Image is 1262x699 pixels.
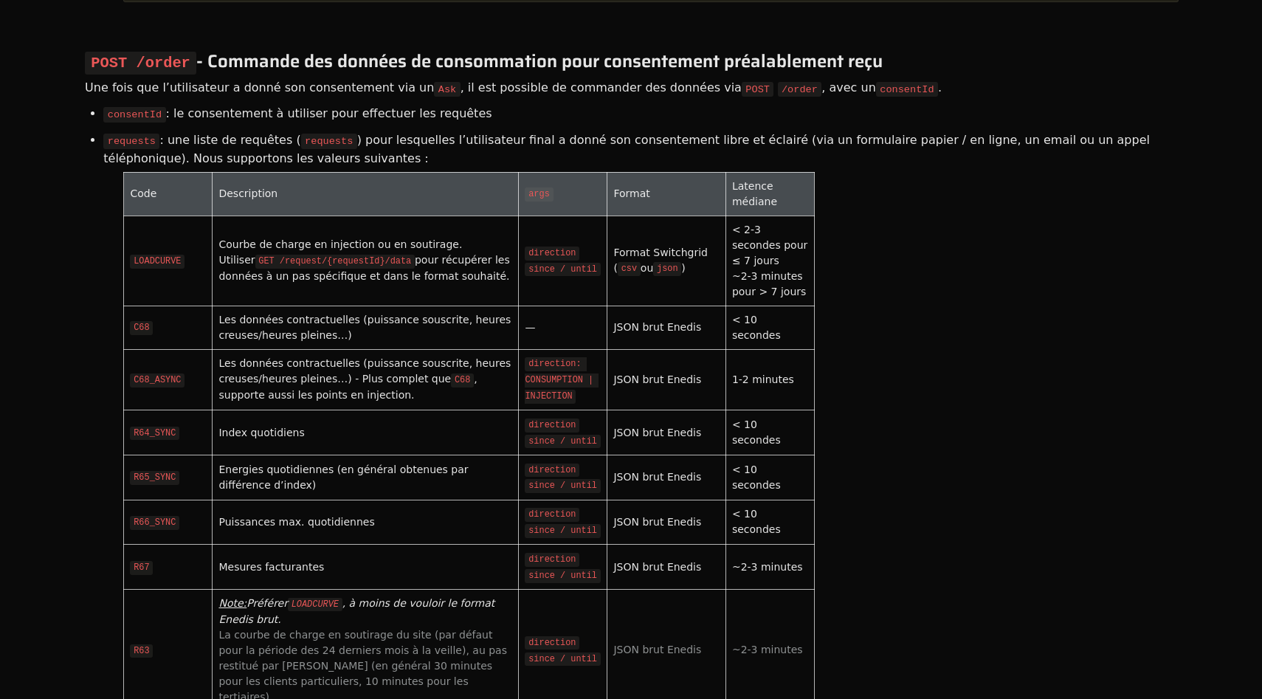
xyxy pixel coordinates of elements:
div: Puissances max. quotidiennes [218,514,512,530]
code: R66_SYNC [130,516,179,530]
div: Les données contractuelles (puissance souscrite, heures creuses/heures pleines…) [218,312,512,343]
div: Description [218,186,512,202]
div: 1-2 minutes [732,372,808,388]
div: Courbe de charge en injection ou en soutirage. Utiliser pour récupérer les données à un pas spéci... [218,237,512,284]
div: JSON brut Enedis [613,559,719,575]
code: /order [778,82,822,97]
div: JSON brut Enedis [613,372,719,388]
code: direction [525,419,579,433]
code: R67 [130,561,153,575]
code: csv [618,262,641,276]
div: Code [130,186,206,202]
code: direction [525,636,579,650]
code: direction [525,464,579,478]
em: Préférer [246,597,288,609]
code: since / until [525,263,600,277]
code: R63 [130,644,153,658]
div: < 10 secondes [732,312,808,343]
div: < 2-3 secondes pour ≤ 7 jours ~2-3 minutes pour > 7 jours [732,222,808,300]
div: Les données contractuelles (puissance souscrite, heures creuses/heures pleines…) - Plus complet q... [218,356,512,403]
div: JSON brut Enedis [613,514,719,530]
span: ~2-3 minutes [732,561,803,573]
code: since / until [525,569,600,583]
span: JSON brut Enedis [613,644,701,655]
span: Note: [218,597,246,609]
code: POST [742,82,774,97]
code: R65_SYNC [130,471,179,485]
div: < 10 secondes [732,417,808,448]
em: , à moins de vouloir le format Enedis brut. [218,597,497,625]
div: Energies quotidiennes (en général obtenues par différence d’index) [218,462,512,493]
div: Mesures facturantes [218,559,512,575]
div: Latence médiane [732,179,808,210]
span: - Commande des données de consommation pour consentement préalablement reçu [85,47,883,75]
code: C68 [451,373,474,388]
code: C68 [130,321,153,335]
code: since / until [525,524,600,538]
code: Ask [434,82,460,97]
code: LOADCURVE [288,598,342,612]
code: direction [525,508,579,522]
code: json [653,262,681,276]
code: C68_ASYNC [130,373,185,388]
code: requests [103,134,159,148]
code: LOADCURVE [130,255,185,269]
code: consentId [876,82,938,97]
code: GET /request/{requestId}/data [255,255,415,269]
code: direction [525,553,579,567]
div: — [525,320,601,335]
div: JSON brut Enedis [613,469,719,485]
code: args [525,187,553,202]
code: consentId [103,107,165,122]
code: since / until [525,435,600,449]
code: direction: CONSUMPTION | INJECTION [525,357,599,403]
code: requests [301,134,357,148]
code: POST /order [85,52,196,75]
div: Format Switchgrid ( ou ) [613,245,719,277]
div: < 10 secondes [732,506,808,537]
div: JSON brut Enedis [613,320,719,335]
div: Une fois que l’utilisateur a donné son consentement via un , il est possible de commander des don... [83,77,1179,99]
div: < 10 secondes [732,462,808,493]
div: Format [613,186,719,202]
div: JSON brut Enedis [613,425,719,441]
code: R64_SYNC [130,427,179,441]
span: ~2-3 minutes [732,644,803,655]
li: : le consentement à utiliser pour effectuer les requêtes [103,100,492,127]
div: Index quotidiens [218,425,512,441]
code: since / until [525,652,600,667]
li: : une liste de requêtes ( ) pour lesquelles l’utilisateur final a donné son consentement libre et... [103,127,1179,171]
code: direction [525,247,579,261]
code: since / until [525,479,600,493]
